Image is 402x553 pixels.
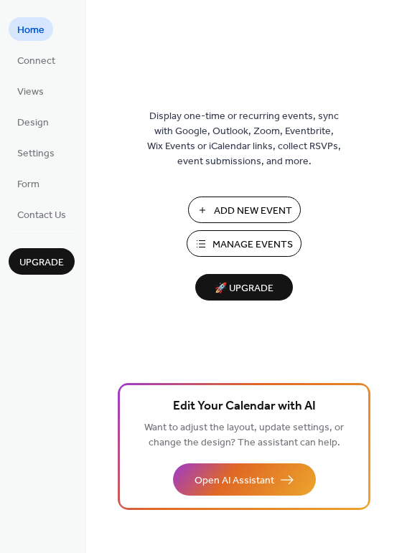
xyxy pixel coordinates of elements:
span: Views [17,85,44,100]
span: Connect [17,54,55,69]
a: Home [9,17,53,41]
span: Contact Us [17,208,66,223]
span: Want to adjust the layout, update settings, or change the design? The assistant can help. [144,418,344,453]
span: Open AI Assistant [195,473,274,488]
span: Add New Event [214,204,292,219]
a: Form [9,171,48,195]
button: 🚀 Upgrade [195,274,293,301]
span: Display one-time or recurring events, sync with Google, Outlook, Zoom, Eventbrite, Wix Events or ... [147,109,341,169]
button: Upgrade [9,248,75,275]
span: Design [17,115,49,131]
span: Manage Events [212,237,293,252]
a: Design [9,110,57,133]
a: Views [9,79,52,103]
span: Settings [17,146,55,161]
button: Open AI Assistant [173,463,316,496]
span: Form [17,177,39,192]
span: Edit Your Calendar with AI [173,397,316,417]
a: Connect [9,48,64,72]
a: Settings [9,141,63,164]
span: Upgrade [19,255,64,270]
button: Add New Event [188,197,301,223]
button: Manage Events [187,230,301,257]
span: Home [17,23,45,38]
span: 🚀 Upgrade [204,279,284,298]
a: Contact Us [9,202,75,226]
